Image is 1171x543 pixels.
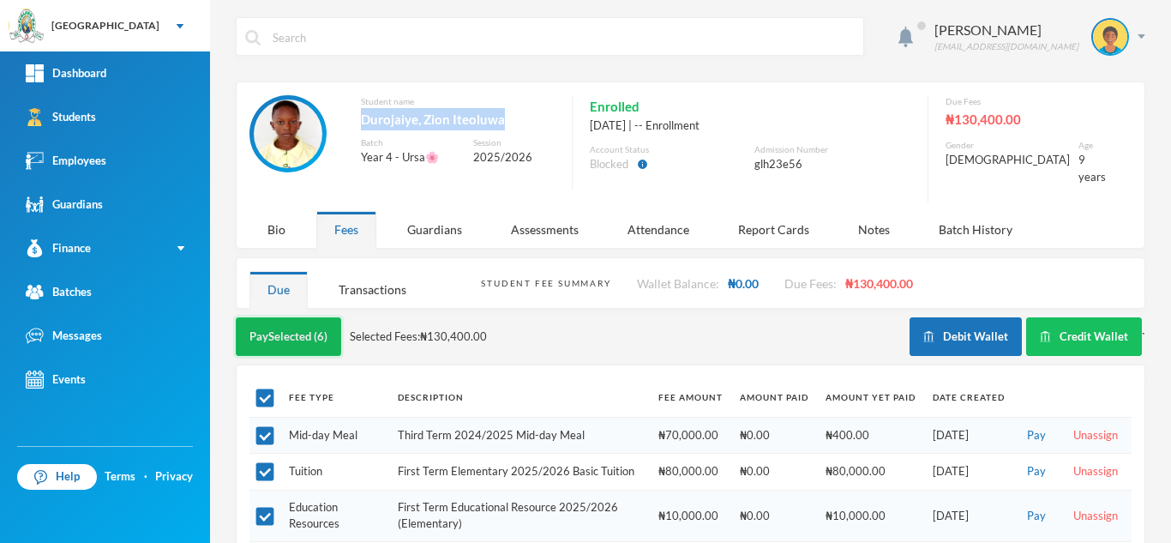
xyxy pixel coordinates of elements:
[720,211,827,248] div: Report Cards
[754,156,910,173] div: glh23e56
[924,454,1013,491] td: [DATE]
[924,490,1013,541] td: [DATE]
[1026,317,1142,356] button: Credit Wallet
[921,211,1030,248] div: Batch History
[271,18,855,57] input: Search
[817,454,924,491] td: ₦80,000.00
[731,490,817,541] td: ₦0.00
[389,454,650,491] td: First Term Elementary 2025/2026 Basic Tuition
[321,271,424,308] div: Transactions
[51,18,159,33] div: [GEOGRAPHIC_DATA]
[650,490,731,541] td: ₦10,000.00
[473,149,554,166] div: 2025/2026
[236,317,341,356] button: PaySelected (6)
[144,468,147,486] div: ·
[946,108,1106,130] div: ₦130,400.00
[946,152,1070,169] div: [DEMOGRAPHIC_DATA]
[910,317,1022,356] button: Debit Wallet
[728,276,759,291] span: ₦0.00
[26,283,92,301] div: Batches
[845,276,913,291] span: ₦130,400.00
[817,378,924,417] th: Amount Yet Paid
[754,143,910,156] div: Admission Number
[249,271,308,308] div: Due
[1078,152,1106,185] div: 9 years
[946,139,1070,152] div: Gender
[361,149,460,166] div: Year 4 - Ursa🌸
[590,143,746,156] div: Account Status
[934,40,1078,53] div: [EMAIL_ADDRESS][DOMAIN_NAME]
[280,378,389,417] th: Fee Type
[590,118,910,135] div: [DATE] | -- Enrollment
[731,454,817,491] td: ₦0.00
[731,417,817,454] td: ₦0.00
[1022,462,1051,481] button: Pay
[590,95,640,118] span: Enrolled
[481,277,610,290] div: Student Fee Summary
[637,159,648,170] i: info
[249,211,303,248] div: Bio
[361,95,555,108] div: Student name
[1068,426,1123,445] button: Unassign
[155,468,193,486] a: Privacy
[1022,507,1051,526] button: Pay
[9,9,44,44] img: logo
[924,417,1013,454] td: [DATE]
[1022,426,1051,445] button: Pay
[1078,139,1106,152] div: Age
[650,454,731,491] td: ₦80,000.00
[245,30,261,45] img: search
[731,378,817,417] th: Amount Paid
[934,20,1078,40] div: [PERSON_NAME]
[493,211,597,248] div: Assessments
[389,211,480,248] div: Guardians
[280,417,389,454] td: Mid-day Meal
[361,108,555,130] div: Durojaiye, Zion Iteoluwa
[817,417,924,454] td: ₦400.00
[473,136,554,149] div: Session
[1093,20,1127,54] img: STUDENT
[784,276,837,291] span: Due Fees:
[389,417,650,454] td: Third Term 2024/2025 Mid-day Meal
[650,417,731,454] td: ₦70,000.00
[26,239,91,257] div: Finance
[105,468,135,486] a: Terms
[924,378,1013,417] th: Date Created
[26,371,86,389] div: Events
[254,100,322,168] img: STUDENT
[610,211,707,248] div: Attendance
[1068,462,1123,481] button: Unassign
[26,64,106,82] div: Dashboard
[1068,507,1123,526] button: Unassign
[389,378,650,417] th: Description
[650,378,731,417] th: Fee Amount
[910,317,1145,356] div: `
[350,329,487,346] span: Selected Fees: ₦130,400.00
[389,490,650,541] td: First Term Educational Resource 2025/2026 (Elementary)
[26,108,96,126] div: Students
[26,196,103,214] div: Guardians
[840,211,908,248] div: Notes
[361,136,460,149] div: Batch
[817,490,924,541] td: ₦10,000.00
[280,490,389,541] td: Education Resources
[637,276,719,291] span: Wallet Balance:
[316,211,376,248] div: Fees
[26,327,102,345] div: Messages
[280,454,389,491] td: Tuition
[590,156,628,173] span: Blocked
[946,95,1106,108] div: Due Fees
[17,464,97,490] a: Help
[26,152,106,170] div: Employees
